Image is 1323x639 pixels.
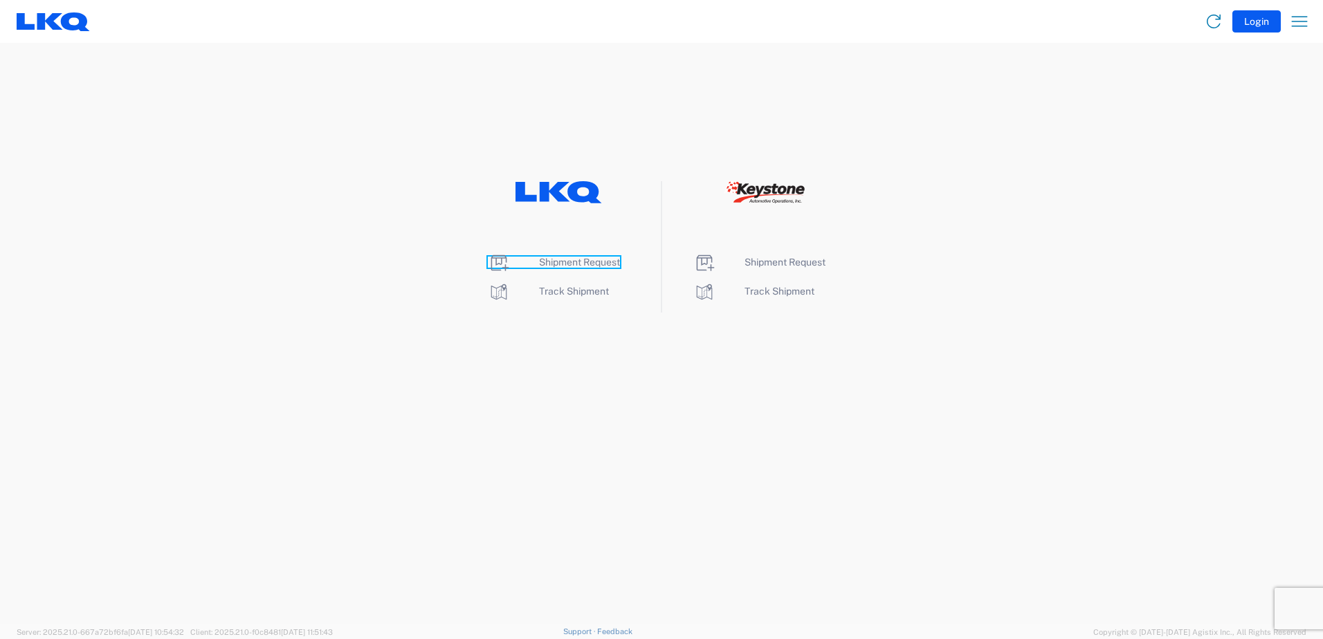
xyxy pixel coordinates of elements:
span: Shipment Request [745,257,825,268]
span: Client: 2025.21.0-f0c8481 [190,628,333,636]
button: Login [1232,10,1281,33]
a: Track Shipment [693,286,814,297]
a: Track Shipment [488,286,609,297]
a: Support [563,627,598,636]
a: Shipment Request [488,257,620,268]
span: [DATE] 10:54:32 [128,628,184,636]
span: Server: 2025.21.0-667a72bf6fa [17,628,184,636]
span: Track Shipment [745,286,814,297]
span: Copyright © [DATE]-[DATE] Agistix Inc., All Rights Reserved [1093,626,1306,638]
span: Shipment Request [539,257,620,268]
span: [DATE] 11:51:43 [281,628,333,636]
a: Shipment Request [693,257,825,268]
span: Track Shipment [539,286,609,297]
a: Feedback [597,627,632,636]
